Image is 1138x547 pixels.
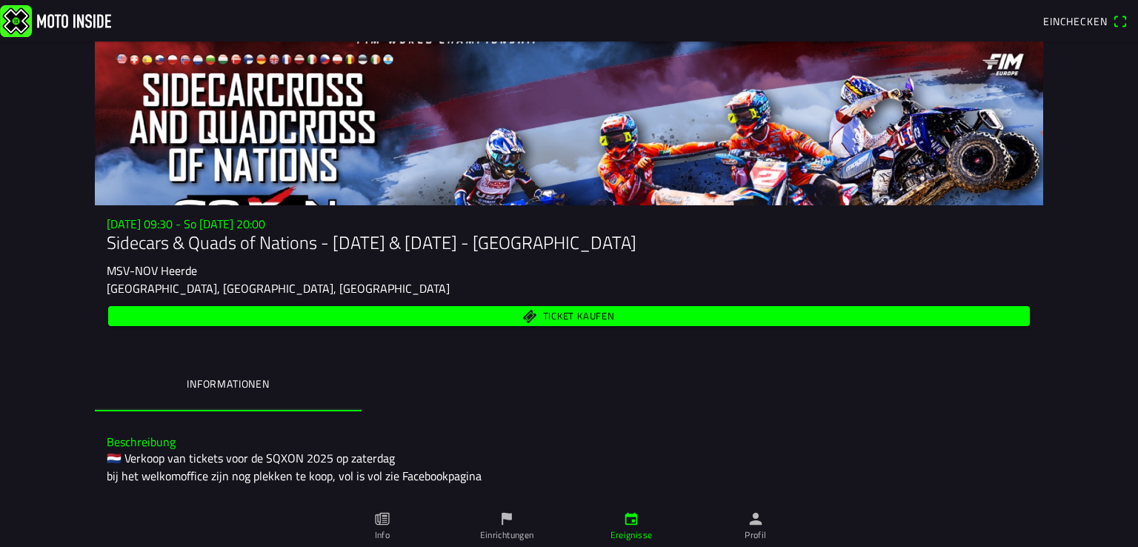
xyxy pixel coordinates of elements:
[375,528,390,542] ion-label: Info
[107,217,1031,231] h3: [DATE] 09:30 - So [DATE] 20:00
[107,279,450,297] ion-text: [GEOGRAPHIC_DATA], [GEOGRAPHIC_DATA], [GEOGRAPHIC_DATA]
[107,232,1031,253] h1: Sidecars & Quads of Nations - [DATE] & [DATE] - [GEOGRAPHIC_DATA]
[623,511,639,527] ion-icon: calendar
[107,435,1031,449] h3: Beschreibung
[374,511,390,527] ion-icon: paper
[543,312,615,322] span: Ticket kaufen
[107,262,197,279] ion-text: MSV-NOV Heerde
[187,376,270,392] ion-label: Informationen
[1043,13,1107,29] span: Einchecken
[745,528,766,542] ion-label: Profil
[610,528,653,542] ion-label: Ereignisse
[480,528,534,542] ion-label: Einrichtungen
[748,511,764,527] ion-icon: person
[499,511,515,527] ion-icon: flag
[1036,8,1135,33] a: Eincheckenqr scanner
